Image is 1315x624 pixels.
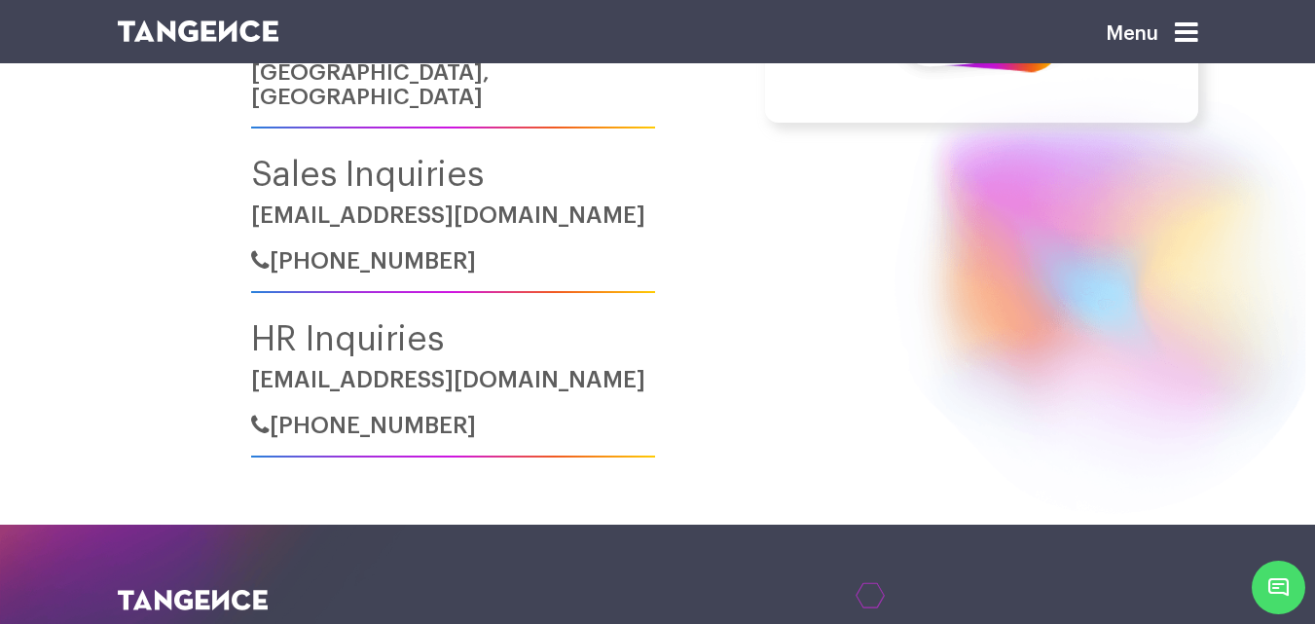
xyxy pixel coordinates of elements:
[251,250,476,273] a: [PHONE_NUMBER]
[1252,561,1305,614] span: Chat Widget
[270,415,476,437] span: [PHONE_NUMBER]
[118,20,279,42] img: logo SVG
[251,369,645,391] a: [EMAIL_ADDRESS][DOMAIN_NAME]
[251,204,645,227] a: [EMAIL_ADDRESS][DOMAIN_NAME]
[251,60,655,109] h6: [GEOGRAPHIC_DATA], [GEOGRAPHIC_DATA]
[251,320,655,358] h4: HR Inquiries
[251,156,655,194] h4: Sales Inquiries
[270,250,476,273] span: [PHONE_NUMBER]
[251,415,476,437] a: [PHONE_NUMBER]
